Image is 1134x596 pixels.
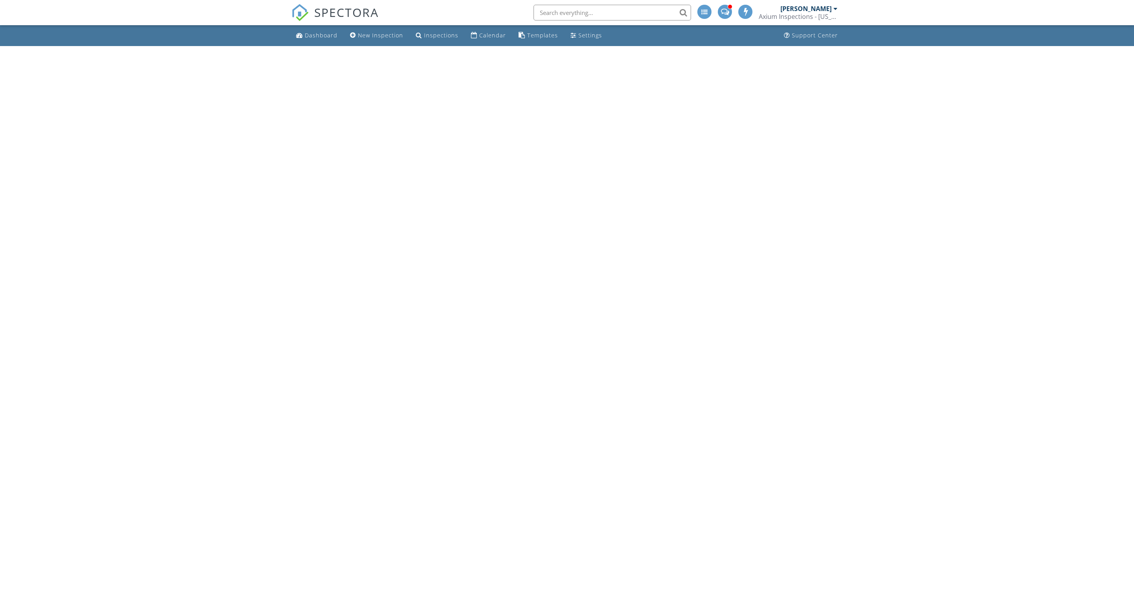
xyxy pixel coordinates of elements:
a: Templates [515,28,561,43]
a: New Inspection [347,28,406,43]
div: [PERSON_NAME] [780,5,832,13]
div: Inspections [424,31,458,39]
a: Inspections [413,28,461,43]
div: Axium Inspections - Texas [759,13,838,20]
div: Templates [527,31,558,39]
a: Calendar [468,28,509,43]
img: The Best Home Inspection Software - Spectora [291,4,309,21]
div: Settings [578,31,602,39]
span: SPECTORA [314,4,379,20]
a: Settings [567,28,605,43]
a: Dashboard [293,28,341,43]
div: Dashboard [305,31,337,39]
div: New Inspection [358,31,403,39]
input: Search everything... [534,5,691,20]
div: Calendar [479,31,506,39]
div: Support Center [792,31,838,39]
a: SPECTORA [291,11,379,27]
a: Support Center [781,28,841,43]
